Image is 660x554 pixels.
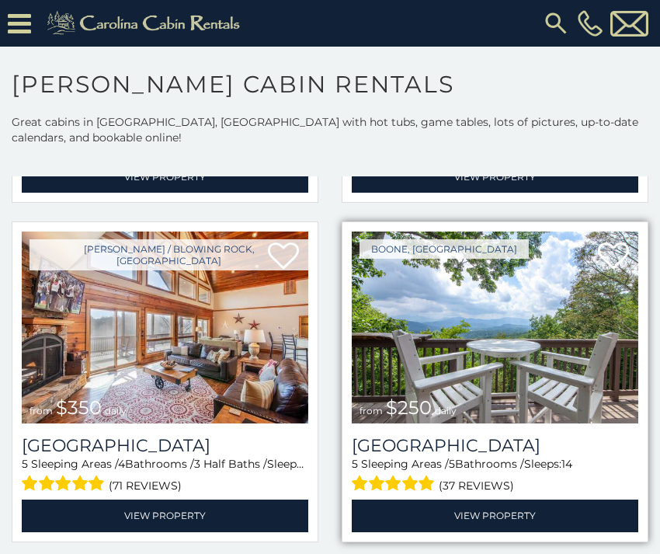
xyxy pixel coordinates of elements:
span: (37 reviews) [439,476,514,496]
img: Pinnacle View Lodge [352,232,638,423]
a: [PERSON_NAME] / Blowing Rock, [GEOGRAPHIC_DATA] [30,239,308,270]
span: 14 [304,457,315,471]
a: Pinnacle View Lodge from $250 daily [352,232,638,423]
img: Blackberry Ridge [22,232,308,423]
a: Blackberry Ridge from $350 daily [22,232,308,423]
a: View Property [22,161,308,193]
span: 5 [449,457,455,471]
span: daily [105,405,127,416]
h3: Pinnacle View Lodge [352,435,638,456]
a: [PHONE_NUMBER] [574,10,606,37]
a: [GEOGRAPHIC_DATA] [352,435,638,456]
a: View Property [352,161,638,193]
a: View Property [22,500,308,531]
span: (71 reviews) [109,476,182,496]
a: Boone, [GEOGRAPHIC_DATA] [360,239,529,259]
a: View Property [352,500,638,531]
div: Sleeping Areas / Bathrooms / Sleeps: [22,456,308,496]
span: from [360,405,383,416]
div: Sleeping Areas / Bathrooms / Sleeps: [352,456,638,496]
span: $350 [56,396,102,419]
span: from [30,405,53,416]
h3: Blackberry Ridge [22,435,308,456]
span: 4 [118,457,125,471]
a: [GEOGRAPHIC_DATA] [22,435,308,456]
span: 5 [352,457,358,471]
img: search-regular.svg [542,9,570,37]
span: 5 [22,457,28,471]
span: 14 [561,457,572,471]
span: $250 [386,396,432,419]
span: 3 Half Baths / [194,457,267,471]
img: Khaki-logo.png [39,8,253,39]
a: Add to favorites [598,241,629,274]
span: daily [435,405,457,416]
